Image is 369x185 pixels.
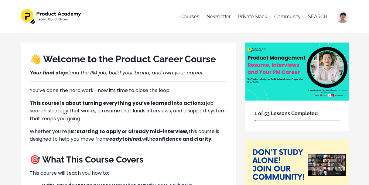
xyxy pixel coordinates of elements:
img: 47fc86-8f11-752b-55fd-4f2db13bab1f_13.png [245,43,349,101]
strong: to [107,135,128,142]
p: This course will teach you how to: [30,169,227,177]
i: ready [107,135,122,142]
p: You’ve done the hard work—now it’s time to close the loop. [30,87,227,94]
p: a job search strategy that works, a resume that lands interviews, and a support system that keeps... [30,99,227,123]
strong: Your final step: [30,69,68,76]
strong: confidence and clarity [152,135,211,142]
p: Whether you’re just this course is designed to help you move from with . [30,128,227,143]
i: land the PM job, build your brand, and own your career. [30,69,204,76]
img: 27ec826-c42b-1fdd-471c-6c78b547101_582dc3fb-c1b0-4259-95ab-5487f20d86c3.png [21,9,82,24]
strong: This course is about turning everything you’ve learned into action: [30,100,202,107]
b: 🎯 What This Course Covers [30,155,144,165]
h6: 1 of 53 Lessons Completed [255,110,340,118]
a: Courses [180,9,199,24]
a: Private Slack [238,9,267,24]
a: SEARCH [308,9,327,24]
a: Community [274,9,301,24]
img: abd6ebf2febcb288ebd920ea44da70f9 [337,11,349,23]
strong: starting to apply or already mid-interview, [77,128,189,135]
a: Newsletter [207,9,231,24]
b: 👋 Welcome to the Product Career Course [30,53,216,64]
strong: hired [128,135,141,142]
i: , [128,135,142,142]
